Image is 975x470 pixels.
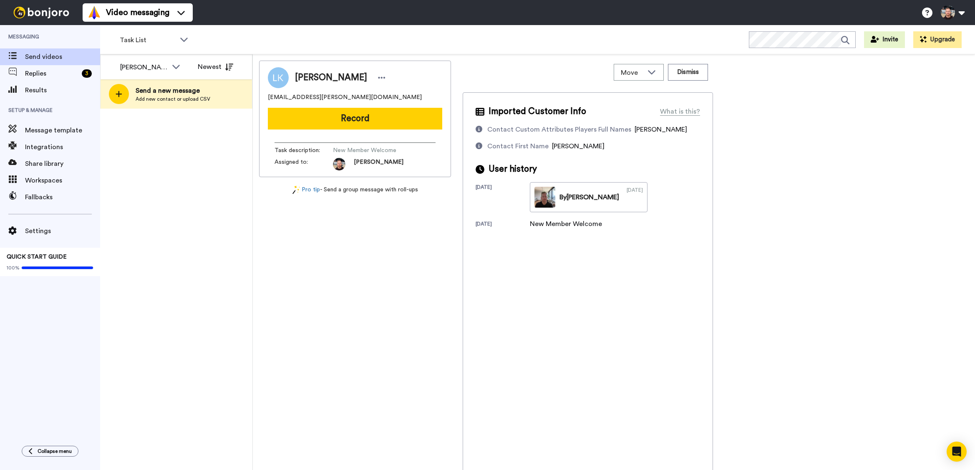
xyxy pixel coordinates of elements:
[947,442,967,462] div: Open Intercom Messenger
[292,185,300,194] img: magic-wand.svg
[635,126,687,133] span: [PERSON_NAME]
[864,31,905,48] button: Invite
[295,71,367,84] span: [PERSON_NAME]
[333,158,345,170] img: 1fd62181-12db-4cb6-9ab2-8bbd716278d3-1755040870.jpg
[120,62,168,72] div: [PERSON_NAME]
[621,68,643,78] span: Move
[487,141,549,151] div: Contact First Name
[136,96,210,102] span: Add new contact or upload CSV
[88,6,101,19] img: vm-color.svg
[25,69,78,79] span: Replies
[530,182,647,212] a: By[PERSON_NAME][DATE]
[25,192,100,202] span: Fallbacks
[136,86,210,96] span: Send a new message
[120,35,176,45] span: Task List
[559,192,619,202] div: By [PERSON_NAME]
[106,7,169,18] span: Video messaging
[22,446,78,457] button: Collapse menu
[268,108,442,130] button: Record
[534,187,555,208] img: 67947986-6486-4a0b-9f21-293d5db48483-thumb.jpg
[259,185,451,194] div: - Send a group message with roll-ups
[25,159,100,169] span: Share library
[913,31,962,48] button: Upgrade
[82,69,92,78] div: 3
[275,158,333,170] span: Assigned to:
[660,107,700,117] div: What is this?
[530,219,602,229] div: New Member Welcome
[25,85,100,95] span: Results
[7,254,67,260] span: QUICK START GUIDE
[487,124,631,135] div: Contact Custom Attributes Players Full Names
[25,142,100,152] span: Integrations
[10,7,73,18] img: bj-logo-header-white.svg
[292,185,320,194] a: Pro tip
[38,448,72,455] span: Collapse menu
[489,105,586,118] span: Imported Customer Info
[25,125,100,135] span: Message template
[476,184,530,212] div: [DATE]
[476,221,530,229] div: [DATE]
[489,163,537,175] span: User history
[268,93,422,102] span: [EMAIL_ADDRESS][PERSON_NAME][DOMAIN_NAME]
[25,226,100,236] span: Settings
[668,64,708,81] button: Dismiss
[25,175,100,185] span: Workspaces
[333,146,412,155] span: New Member Welcome
[25,52,100,62] span: Send videos
[7,264,20,271] span: 100%
[191,58,239,75] button: Newest
[268,67,289,88] img: Image of Lise Kaufmann
[275,146,333,155] span: Task description :
[354,158,403,170] span: [PERSON_NAME]
[552,143,605,150] span: [PERSON_NAME]
[627,187,643,208] div: [DATE]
